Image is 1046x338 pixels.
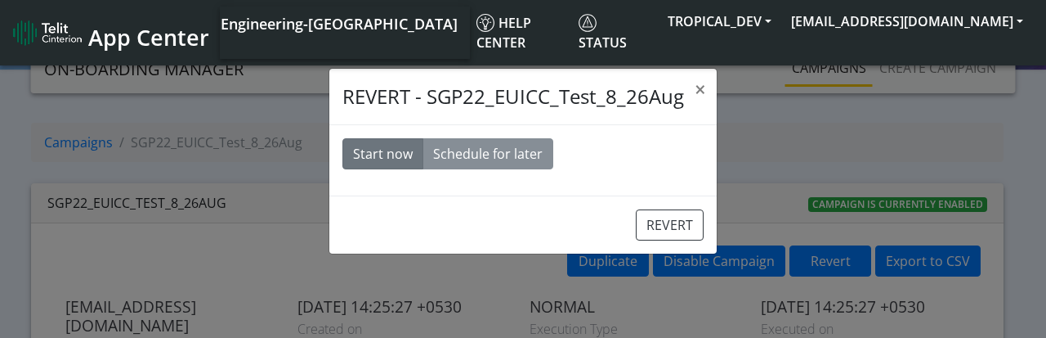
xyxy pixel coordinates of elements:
div: Basic example [342,138,553,169]
span: Engineering-[GEOGRAPHIC_DATA] [221,14,458,34]
button: Schedule for later [422,138,553,169]
h4: REVERT - SGP22_EUICC_Test_8_26Aug [342,82,704,111]
span: App Center [88,22,209,52]
span: Status [579,14,627,52]
img: knowledge.svg [476,14,494,32]
button: [EMAIL_ADDRESS][DOMAIN_NAME] [781,7,1033,36]
button: Close [685,70,716,109]
img: status.svg [579,14,597,32]
button: Start now [342,138,423,169]
img: logo-telit-cinterion-gw-new.png [13,20,82,46]
a: Your current platform instance [220,7,457,39]
span: × [695,75,706,102]
button: REVERT [636,210,704,241]
button: TROPICAL_DEV [658,7,781,36]
span: Help center [476,14,531,52]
